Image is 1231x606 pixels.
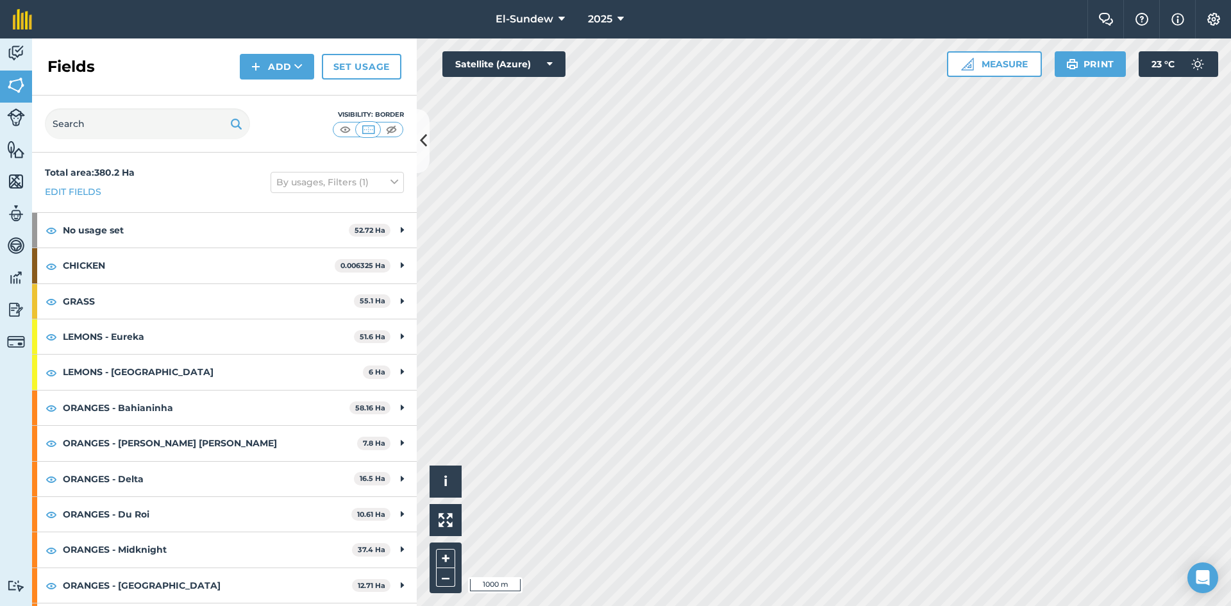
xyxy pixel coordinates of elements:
div: ORANGES - [PERSON_NAME] [PERSON_NAME]7.8 Ha [32,426,417,460]
img: svg+xml;base64,PHN2ZyB4bWxucz0iaHR0cDovL3d3dy53My5vcmcvMjAwMC9zdmciIHdpZHRoPSI1NiIgaGVpZ2h0PSI2MC... [7,172,25,191]
img: svg+xml;base64,PHN2ZyB4bWxucz0iaHR0cDovL3d3dy53My5vcmcvMjAwMC9zdmciIHdpZHRoPSIxOSIgaGVpZ2h0PSIyNC... [1066,56,1078,72]
strong: 37.4 Ha [358,545,385,554]
img: svg+xml;base64,PD94bWwgdmVyc2lvbj0iMS4wIiBlbmNvZGluZz0idXRmLTgiPz4KPCEtLSBHZW5lcmF0b3I6IEFkb2JlIE... [7,44,25,63]
img: svg+xml;base64,PHN2ZyB4bWxucz0iaHR0cDovL3d3dy53My5vcmcvMjAwMC9zdmciIHdpZHRoPSI1MCIgaGVpZ2h0PSI0MC... [383,123,399,136]
strong: ORANGES - Du Roi [63,497,351,532]
img: svg+xml;base64,PHN2ZyB4bWxucz0iaHR0cDovL3d3dy53My5vcmcvMjAwMC9zdmciIHdpZHRoPSIxNCIgaGVpZ2h0PSIyNC... [251,59,260,74]
button: Print [1055,51,1126,77]
strong: ORANGES - Delta [63,462,354,496]
img: fieldmargin Logo [13,9,32,29]
img: svg+xml;base64,PHN2ZyB4bWxucz0iaHR0cDovL3d3dy53My5vcmcvMjAwMC9zdmciIHdpZHRoPSIxOCIgaGVpZ2h0PSIyNC... [46,435,57,451]
img: svg+xml;base64,PD94bWwgdmVyc2lvbj0iMS4wIiBlbmNvZGluZz0idXRmLTgiPz4KPCEtLSBHZW5lcmF0b3I6IEFkb2JlIE... [7,108,25,126]
img: svg+xml;base64,PD94bWwgdmVyc2lvbj0iMS4wIiBlbmNvZGluZz0idXRmLTgiPz4KPCEtLSBHZW5lcmF0b3I6IEFkb2JlIE... [7,300,25,319]
img: svg+xml;base64,PHN2ZyB4bWxucz0iaHR0cDovL3d3dy53My5vcmcvMjAwMC9zdmciIHdpZHRoPSIxOCIgaGVpZ2h0PSIyNC... [46,400,57,416]
strong: ORANGES - Midknight [63,532,352,567]
img: svg+xml;base64,PHN2ZyB4bWxucz0iaHR0cDovL3d3dy53My5vcmcvMjAwMC9zdmciIHdpZHRoPSIxOCIgaGVpZ2h0PSIyNC... [46,365,57,380]
button: Add [240,54,314,80]
span: El-Sundew [496,12,553,27]
img: A question mark icon [1134,13,1150,26]
strong: 58.16 Ha [355,403,385,412]
div: LEMONS - Eureka51.6 Ha [32,319,417,354]
img: svg+xml;base64,PHN2ZyB4bWxucz0iaHR0cDovL3d3dy53My5vcmcvMjAwMC9zdmciIHdpZHRoPSI1NiIgaGVpZ2h0PSI2MC... [7,76,25,95]
img: svg+xml;base64,PHN2ZyB4bWxucz0iaHR0cDovL3d3dy53My5vcmcvMjAwMC9zdmciIHdpZHRoPSIxOCIgaGVpZ2h0PSIyNC... [46,507,57,522]
strong: No usage set [63,213,349,248]
img: svg+xml;base64,PD94bWwgdmVyc2lvbj0iMS4wIiBlbmNvZGluZz0idXRmLTgiPz4KPCEtLSBHZW5lcmF0b3I6IEFkb2JlIE... [7,236,25,255]
div: ORANGES - [GEOGRAPHIC_DATA]12.71 Ha [32,568,417,603]
div: Open Intercom Messenger [1187,562,1218,593]
div: LEMONS - [GEOGRAPHIC_DATA]6 Ha [32,355,417,389]
strong: 52.72 Ha [355,226,385,235]
img: svg+xml;base64,PHN2ZyB4bWxucz0iaHR0cDovL3d3dy53My5vcmcvMjAwMC9zdmciIHdpZHRoPSIxOCIgaGVpZ2h0PSIyNC... [46,578,57,593]
button: i [430,466,462,498]
img: Four arrows, one pointing top left, one top right, one bottom right and the last bottom left [439,513,453,527]
button: Measure [947,51,1042,77]
strong: 16.5 Ha [360,474,385,483]
img: svg+xml;base64,PD94bWwgdmVyc2lvbj0iMS4wIiBlbmNvZGluZz0idXRmLTgiPz4KPCEtLSBHZW5lcmF0b3I6IEFkb2JlIE... [7,333,25,351]
button: + [436,549,455,568]
strong: 6 Ha [369,367,385,376]
strong: ORANGES - [PERSON_NAME] [PERSON_NAME] [63,426,357,460]
span: 2025 [588,12,612,27]
img: A cog icon [1206,13,1221,26]
strong: GRASS [63,284,354,319]
img: svg+xml;base64,PHN2ZyB4bWxucz0iaHR0cDovL3d3dy53My5vcmcvMjAwMC9zdmciIHdpZHRoPSIxOSIgaGVpZ2h0PSIyNC... [230,116,242,131]
img: svg+xml;base64,PHN2ZyB4bWxucz0iaHR0cDovL3d3dy53My5vcmcvMjAwMC9zdmciIHdpZHRoPSI1MCIgaGVpZ2h0PSI0MC... [360,123,376,136]
div: No usage set52.72 Ha [32,213,417,248]
div: ORANGES - Midknight37.4 Ha [32,532,417,567]
button: By usages, Filters (1) [271,172,404,192]
div: ORANGES - Delta16.5 Ha [32,462,417,496]
span: i [444,473,448,489]
img: Ruler icon [961,58,974,71]
strong: LEMONS - Eureka [63,319,354,354]
img: svg+xml;base64,PHN2ZyB4bWxucz0iaHR0cDovL3d3dy53My5vcmcvMjAwMC9zdmciIHdpZHRoPSIxOCIgaGVpZ2h0PSIyNC... [46,329,57,344]
strong: 7.8 Ha [363,439,385,448]
a: Edit fields [45,185,101,199]
img: svg+xml;base64,PHN2ZyB4bWxucz0iaHR0cDovL3d3dy53My5vcmcvMjAwMC9zdmciIHdpZHRoPSIxOCIgaGVpZ2h0PSIyNC... [46,471,57,487]
img: svg+xml;base64,PHN2ZyB4bWxucz0iaHR0cDovL3d3dy53My5vcmcvMjAwMC9zdmciIHdpZHRoPSIxOCIgaGVpZ2h0PSIyNC... [46,543,57,558]
strong: ORANGES - [GEOGRAPHIC_DATA] [63,568,352,603]
strong: Total area : 380.2 Ha [45,167,135,178]
img: svg+xml;base64,PD94bWwgdmVyc2lvbj0iMS4wIiBlbmNvZGluZz0idXRmLTgiPz4KPCEtLSBHZW5lcmF0b3I6IEFkb2JlIE... [7,580,25,592]
strong: 55.1 Ha [360,296,385,305]
div: ORANGES - Bahianinha58.16 Ha [32,391,417,425]
strong: 0.006325 Ha [340,261,385,270]
strong: CHICKEN [63,248,335,283]
strong: LEMONS - [GEOGRAPHIC_DATA] [63,355,363,389]
span: 23 ° C [1151,51,1175,77]
img: svg+xml;base64,PHN2ZyB4bWxucz0iaHR0cDovL3d3dy53My5vcmcvMjAwMC9zdmciIHdpZHRoPSIxOCIgaGVpZ2h0PSIyNC... [46,258,57,274]
div: CHICKEN0.006325 Ha [32,248,417,283]
input: Search [45,108,250,139]
button: – [436,568,455,587]
img: svg+xml;base64,PD94bWwgdmVyc2lvbj0iMS4wIiBlbmNvZGluZz0idXRmLTgiPz4KPCEtLSBHZW5lcmF0b3I6IEFkb2JlIE... [1185,51,1210,77]
img: svg+xml;base64,PHN2ZyB4bWxucz0iaHR0cDovL3d3dy53My5vcmcvMjAwMC9zdmciIHdpZHRoPSI1MCIgaGVpZ2h0PSI0MC... [337,123,353,136]
h2: Fields [47,56,95,77]
strong: 10.61 Ha [357,510,385,519]
strong: ORANGES - Bahianinha [63,391,349,425]
img: svg+xml;base64,PHN2ZyB4bWxucz0iaHR0cDovL3d3dy53My5vcmcvMjAwMC9zdmciIHdpZHRoPSIxOCIgaGVpZ2h0PSIyNC... [46,294,57,309]
button: 23 °C [1139,51,1218,77]
a: Set usage [322,54,401,80]
img: svg+xml;base64,PHN2ZyB4bWxucz0iaHR0cDovL3d3dy53My5vcmcvMjAwMC9zdmciIHdpZHRoPSIxNyIgaGVpZ2h0PSIxNy... [1171,12,1184,27]
img: svg+xml;base64,PHN2ZyB4bWxucz0iaHR0cDovL3d3dy53My5vcmcvMjAwMC9zdmciIHdpZHRoPSI1NiIgaGVpZ2h0PSI2MC... [7,140,25,159]
div: Visibility: Border [332,110,404,120]
button: Satellite (Azure) [442,51,565,77]
div: GRASS55.1 Ha [32,284,417,319]
img: Two speech bubbles overlapping with the left bubble in the forefront [1098,13,1114,26]
img: svg+xml;base64,PHN2ZyB4bWxucz0iaHR0cDovL3d3dy53My5vcmcvMjAwMC9zdmciIHdpZHRoPSIxOCIgaGVpZ2h0PSIyNC... [46,223,57,238]
div: ORANGES - Du Roi10.61 Ha [32,497,417,532]
img: svg+xml;base64,PD94bWwgdmVyc2lvbj0iMS4wIiBlbmNvZGluZz0idXRmLTgiPz4KPCEtLSBHZW5lcmF0b3I6IEFkb2JlIE... [7,204,25,223]
img: svg+xml;base64,PD94bWwgdmVyc2lvbj0iMS4wIiBlbmNvZGluZz0idXRmLTgiPz4KPCEtLSBHZW5lcmF0b3I6IEFkb2JlIE... [7,268,25,287]
strong: 12.71 Ha [358,581,385,590]
strong: 51.6 Ha [360,332,385,341]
